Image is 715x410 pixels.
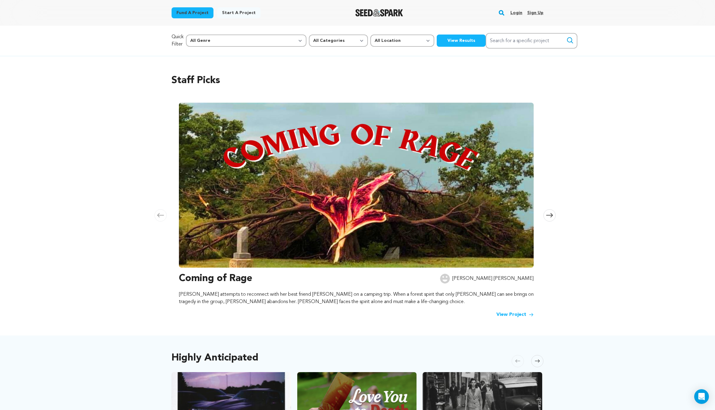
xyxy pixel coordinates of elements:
p: [PERSON_NAME] attempts to reconnect with her best friend [PERSON_NAME] on a camping trip. When a ... [179,291,534,306]
h3: Coming of Rage [179,271,252,286]
h2: Staff Picks [172,73,543,88]
a: View Project [496,311,534,318]
a: Login [510,8,522,18]
a: Fund a project [172,7,213,18]
img: user.png [440,274,450,284]
img: Seed&Spark Logo Dark Mode [355,9,403,16]
p: [PERSON_NAME] [PERSON_NAME] [452,275,534,282]
h2: Highly Anticipated [172,354,258,362]
div: Open Intercom Messenger [694,389,709,404]
a: Seed&Spark Homepage [355,9,403,16]
p: Quick Filter [172,33,183,48]
a: Start a project [217,7,261,18]
img: Coming of Rage image [179,103,534,268]
button: View Results [437,35,486,47]
input: Search for a specific project [486,33,577,49]
a: Sign up [527,8,543,18]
